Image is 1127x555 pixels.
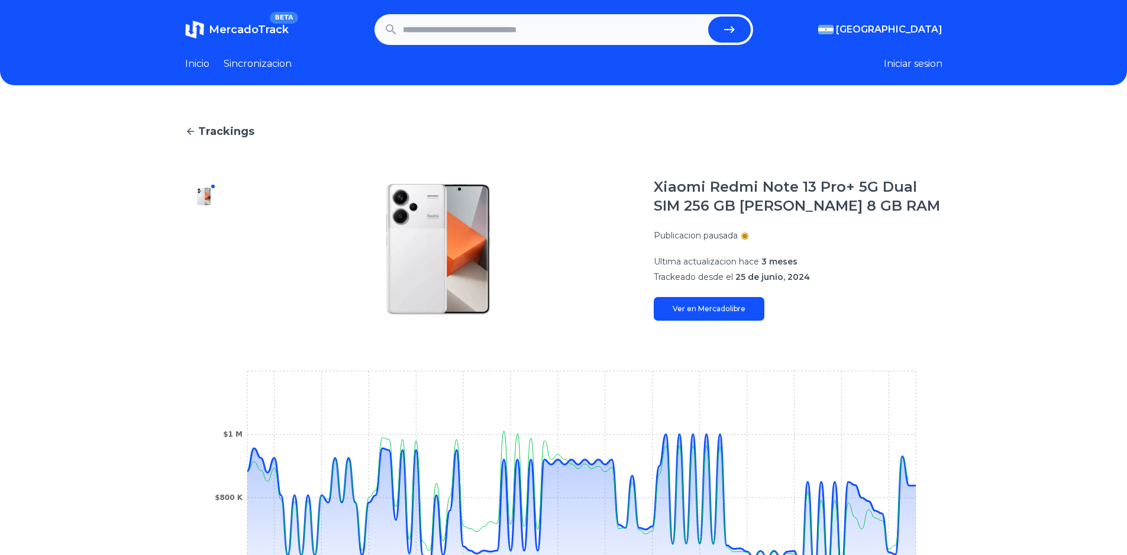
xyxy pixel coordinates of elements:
button: Iniciar sesion [884,57,942,71]
tspan: $800 K [215,493,243,502]
span: 3 meses [761,256,797,267]
img: Argentina [818,25,834,34]
img: Xiaomi Redmi Note 13 Pro+ 5G Dual SIM 256 GB blanco 8 GB RAM [247,178,630,321]
a: Trackings [185,123,942,140]
h1: Xiaomi Redmi Note 13 Pro+ 5G Dual SIM 256 GB [PERSON_NAME] 8 GB RAM [654,178,942,215]
tspan: $1 M [223,430,243,438]
span: Ultima actualizacion hace [654,256,759,267]
span: [GEOGRAPHIC_DATA] [836,22,942,37]
a: MercadoTrackBETA [185,20,289,39]
a: Inicio [185,57,209,71]
span: 25 de junio, 2024 [735,272,810,282]
span: Trackeado desde el [654,272,733,282]
p: Publicacion pausada [654,230,738,241]
a: Ver en Mercadolibre [654,297,764,321]
span: MercadoTrack [209,23,289,36]
span: Trackings [198,123,254,140]
img: MercadoTrack [185,20,204,39]
button: [GEOGRAPHIC_DATA] [818,22,942,37]
a: Sincronizacion [224,57,292,71]
span: BETA [270,12,298,24]
img: Xiaomi Redmi Note 13 Pro+ 5G Dual SIM 256 GB blanco 8 GB RAM [195,187,214,206]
